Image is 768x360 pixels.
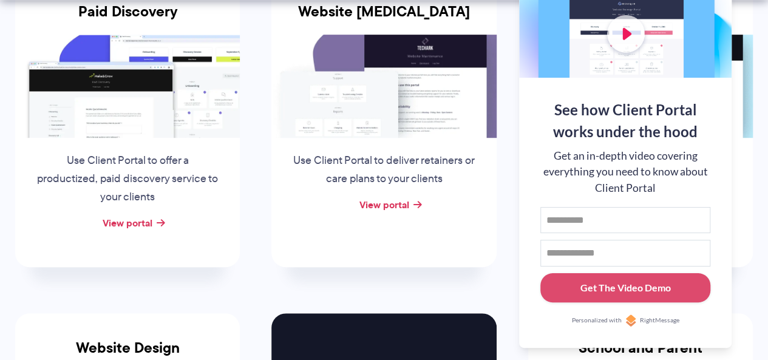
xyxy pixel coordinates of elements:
p: Use Client Portal to offer a productized, paid discovery service to your clients [35,152,220,206]
img: Personalized with RightMessage [625,314,637,327]
span: Personalized with [571,316,621,325]
a: View portal [103,216,152,230]
div: Get The Video Demo [580,280,671,295]
button: Get The Video Demo [540,273,710,303]
h3: Paid Discovery [15,3,240,35]
a: View portal [359,197,409,212]
h3: Website [MEDICAL_DATA] [271,3,496,35]
span: RightMessage [640,316,679,325]
div: Get an in-depth video covering everything you need to know about Client Portal [540,148,710,196]
div: See how Client Portal works under the hood [540,99,710,143]
a: Personalized withRightMessage [540,314,710,327]
p: Use Client Portal to deliver retainers or care plans to your clients [291,152,476,188]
